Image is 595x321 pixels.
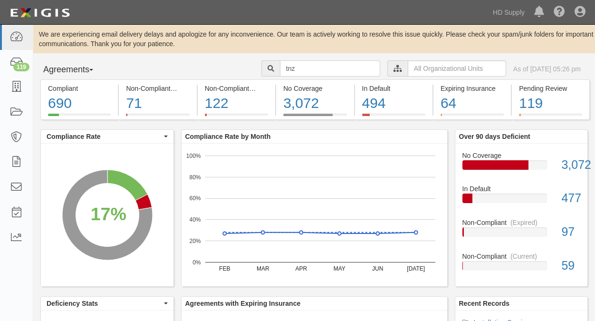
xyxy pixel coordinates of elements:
button: Compliance Rate [41,130,173,143]
div: 97 [554,224,587,241]
div: Non-Compliant [455,218,588,227]
a: Non-Compliant(Expired)122 [198,114,275,121]
text: 100% [186,152,201,159]
div: 71 [126,93,189,114]
text: FEB [219,265,230,272]
div: We are experiencing email delivery delays and apologize for any inconvenience. Our team is active... [33,29,595,49]
div: (Current) [510,252,537,261]
div: 477 [554,190,587,207]
div: 3,072 [554,156,587,174]
div: Pending Review [519,84,582,93]
text: 60% [189,195,201,202]
div: 3,072 [283,93,346,114]
div: Non-Compliant [455,252,588,261]
svg: A chart. [41,144,173,286]
img: logo-5460c22ac91f19d4615b14bd174203de0afe785f0fc80cf4dbbc73dc1793850b.png [7,4,73,21]
text: 80% [189,174,201,180]
div: 690 [48,93,111,114]
div: 64 [441,93,504,114]
span: Deficiency Stats [47,299,162,308]
div: Non-Compliant (Current) [126,84,189,93]
div: (Expired) [253,84,280,93]
a: HD Supply [488,3,529,22]
div: No Coverage [283,84,346,93]
button: Agreements [40,60,112,79]
text: 40% [189,216,201,223]
text: MAY [333,265,345,272]
div: Non-Compliant (Expired) [205,84,268,93]
a: Non-Compliant(Expired)97 [462,218,581,252]
div: Expiring Insurance [441,84,504,93]
b: Compliance Rate by Month [185,133,271,140]
div: 119 [519,93,582,114]
b: Over 90 days Deficient [459,133,530,140]
b: Recent Records [459,300,510,307]
a: Pending Review119 [512,114,589,121]
a: No Coverage3,072 [276,114,354,121]
div: In Default [455,184,588,194]
span: Compliance Rate [47,132,162,141]
div: Compliant [48,84,111,93]
input: Search Agreements [280,60,380,77]
a: In Default494 [355,114,432,121]
div: 122 [205,93,268,114]
a: No Coverage3,072 [462,151,581,185]
a: In Default477 [462,184,581,218]
div: As of [DATE] 05:26 pm [513,64,581,74]
input: All Organizational Units [408,60,506,77]
a: Non-Compliant(Current)71 [119,114,196,121]
a: Non-Compliant(Current)59 [462,252,581,278]
text: MAR [256,265,269,272]
button: Deficiency Stats [41,297,173,310]
a: Compliant690 [40,114,118,121]
div: 59 [554,257,587,274]
div: (Current) [174,84,201,93]
text: [DATE] [407,265,425,272]
div: 119 [13,63,29,71]
div: In Default [362,84,425,93]
div: 17% [91,202,126,227]
div: 494 [362,93,425,114]
svg: A chart. [182,144,447,286]
text: 0% [192,259,201,265]
div: (Expired) [510,218,537,227]
text: 20% [189,238,201,244]
a: Expiring Insurance64 [433,114,511,121]
text: APR [295,265,307,272]
b: Agreements with Expiring Insurance [185,300,301,307]
text: JUN [372,265,383,272]
div: No Coverage [455,151,588,160]
i: Help Center - Complianz [554,7,565,18]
